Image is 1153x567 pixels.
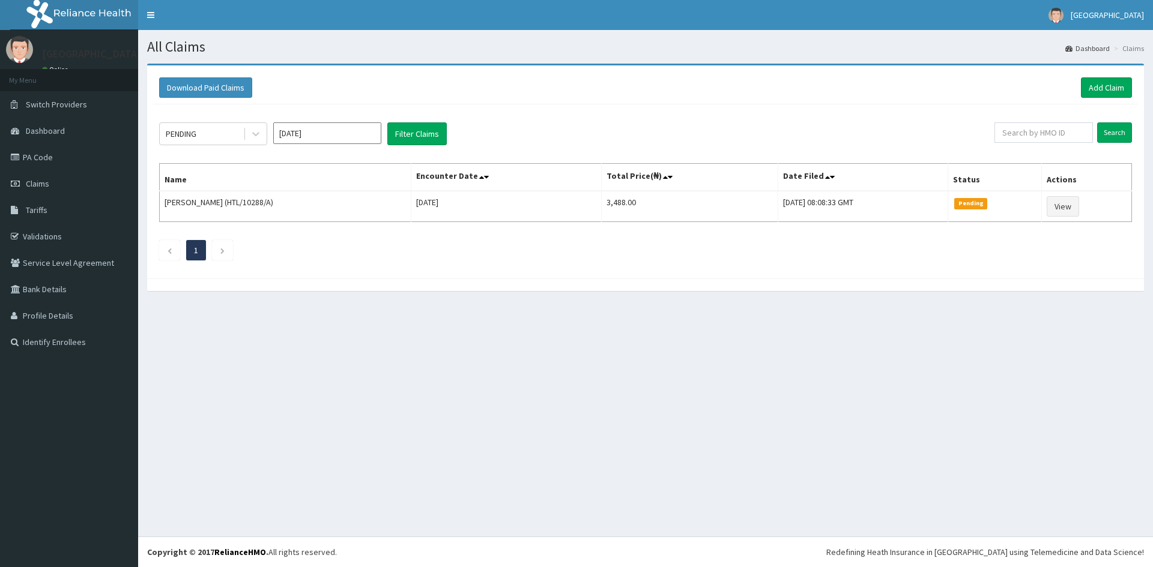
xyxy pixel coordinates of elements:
[160,164,411,191] th: Name
[160,191,411,222] td: [PERSON_NAME] (HTL/10288/A)
[194,245,198,256] a: Page 1 is your current page
[6,36,33,63] img: User Image
[411,164,601,191] th: Encounter Date
[826,546,1144,558] div: Redefining Heath Insurance in [GEOGRAPHIC_DATA] using Telemedicine and Data Science!
[948,164,1042,191] th: Status
[273,122,381,144] input: Select Month and Year
[601,191,778,222] td: 3,488.00
[42,65,71,74] a: Online
[26,125,65,136] span: Dashboard
[1081,77,1132,98] a: Add Claim
[1041,164,1131,191] th: Actions
[159,77,252,98] button: Download Paid Claims
[220,245,225,256] a: Next page
[994,122,1093,143] input: Search by HMO ID
[26,205,47,215] span: Tariffs
[42,49,141,59] p: [GEOGRAPHIC_DATA]
[778,191,948,222] td: [DATE] 08:08:33 GMT
[954,198,987,209] span: Pending
[411,191,601,222] td: [DATE]
[1049,8,1064,23] img: User Image
[147,547,268,557] strong: Copyright © 2017 .
[147,39,1144,55] h1: All Claims
[1065,43,1110,53] a: Dashboard
[26,178,49,189] span: Claims
[387,122,447,145] button: Filter Claims
[778,164,948,191] th: Date Filed
[26,99,87,110] span: Switch Providers
[1047,196,1079,217] a: View
[601,164,778,191] th: Total Price(₦)
[1097,122,1132,143] input: Search
[1111,43,1144,53] li: Claims
[1071,10,1144,20] span: [GEOGRAPHIC_DATA]
[214,547,266,557] a: RelianceHMO
[138,536,1153,567] footer: All rights reserved.
[166,128,196,140] div: PENDING
[167,245,172,256] a: Previous page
